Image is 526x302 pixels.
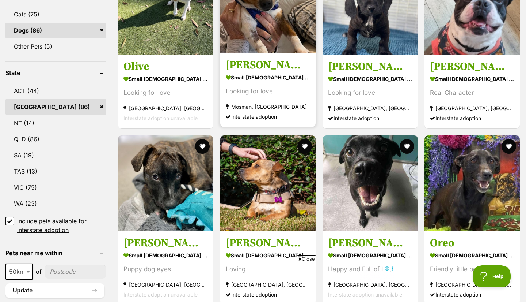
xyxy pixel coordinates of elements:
a: Other Pets (5) [5,39,106,54]
header: State [5,70,106,76]
div: Happy and Full of Life! [328,265,412,275]
span: 50km [6,266,32,277]
span: Include pets available for interstate adoption [17,217,106,234]
div: Interstate adoption [328,113,412,123]
h3: [PERSON_NAME] [123,236,208,250]
strong: [GEOGRAPHIC_DATA], [GEOGRAPHIC_DATA] [430,280,514,290]
div: Interstate adoption [430,290,514,300]
button: Update [5,283,104,298]
div: Interstate adoption [430,113,514,123]
strong: Mosman, [GEOGRAPHIC_DATA] [226,102,310,112]
a: [PERSON_NAME] small [DEMOGRAPHIC_DATA] Dog Looking for love [GEOGRAPHIC_DATA], [GEOGRAPHIC_DATA] ... [323,54,418,128]
div: Interstate adoption [226,112,310,122]
iframe: Advertisement [130,265,396,298]
span: Interstate adoption unavailable [328,292,402,298]
h3: [PERSON_NAME] [226,236,310,250]
strong: [GEOGRAPHIC_DATA], [GEOGRAPHIC_DATA] [123,103,208,113]
h3: [PERSON_NAME] [226,58,310,72]
button: favourite [297,139,312,154]
div: Looking for love [123,88,208,98]
strong: [GEOGRAPHIC_DATA], [GEOGRAPHIC_DATA] [430,103,514,113]
a: QLD (86) [5,131,106,147]
span: 50km [5,264,33,280]
button: favourite [195,139,210,154]
a: TAS (13) [5,164,106,179]
span: Interstate adoption unavailable [123,292,198,298]
strong: [GEOGRAPHIC_DATA], [GEOGRAPHIC_DATA] [123,280,208,290]
strong: small [DEMOGRAPHIC_DATA] Dog [328,250,412,261]
img: Donald - American Staffordshire Terrier Dog [118,135,213,231]
span: Close [297,255,316,262]
a: Dogs (86) [5,23,106,38]
a: [PERSON_NAME] small [DEMOGRAPHIC_DATA] Dog Real Character [GEOGRAPHIC_DATA], [GEOGRAPHIC_DATA] In... [424,54,520,128]
h3: Oreo [430,236,514,250]
img: Porter - Dachshund (Miniature Smooth Haired) x Staffordshire Bull Terrier Dog [220,135,316,231]
span: Interstate adoption unavailable [123,115,198,121]
div: Looking for love [328,88,412,98]
strong: small [DEMOGRAPHIC_DATA] Dog [430,74,514,84]
strong: [GEOGRAPHIC_DATA], [GEOGRAPHIC_DATA] [328,280,412,290]
h3: [PERSON_NAME] [328,60,412,74]
a: [PERSON_NAME] small [DEMOGRAPHIC_DATA] Dog Looking for love Mosman, [GEOGRAPHIC_DATA] Interstate ... [220,53,316,127]
div: Friendly little pooch [430,265,514,275]
strong: small [DEMOGRAPHIC_DATA] Dog [430,250,514,261]
a: Cats (75) [5,7,106,22]
span: of [36,267,42,276]
strong: small [DEMOGRAPHIC_DATA] Dog [226,72,310,83]
a: NT (14) [5,115,106,131]
h3: [PERSON_NAME] [430,60,514,74]
a: VIC (75) [5,180,106,195]
a: Include pets available for interstate adoption [5,217,106,234]
iframe: Help Scout Beacon - Open [473,265,511,287]
input: postcode [45,265,106,279]
img: Marge - Staffordshire Bull Terrier Dog [323,135,418,231]
a: WA (23) [5,196,106,211]
img: Oreo - Fox Terrier (Smooth) Dog [424,135,520,231]
div: Puppy dog eyes [123,265,208,275]
div: Real Character [430,88,514,98]
button: favourite [399,139,414,154]
h3: [PERSON_NAME] [328,236,412,250]
strong: small [DEMOGRAPHIC_DATA] Dog [226,250,310,261]
strong: small [DEMOGRAPHIC_DATA] Dog [328,74,412,84]
header: Pets near me within [5,250,106,256]
h3: Olive [123,60,208,74]
strong: [GEOGRAPHIC_DATA], [GEOGRAPHIC_DATA] [328,103,412,113]
strong: small [DEMOGRAPHIC_DATA] Dog [123,74,208,84]
a: ACT (44) [5,83,106,98]
a: [GEOGRAPHIC_DATA] (86) [5,99,106,115]
button: favourite [502,139,516,154]
div: Looking for love [226,86,310,96]
a: Olive small [DEMOGRAPHIC_DATA] Dog Looking for love [GEOGRAPHIC_DATA], [GEOGRAPHIC_DATA] Intersta... [118,54,213,128]
a: SA (19) [5,148,106,163]
strong: small [DEMOGRAPHIC_DATA] Dog [123,250,208,261]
